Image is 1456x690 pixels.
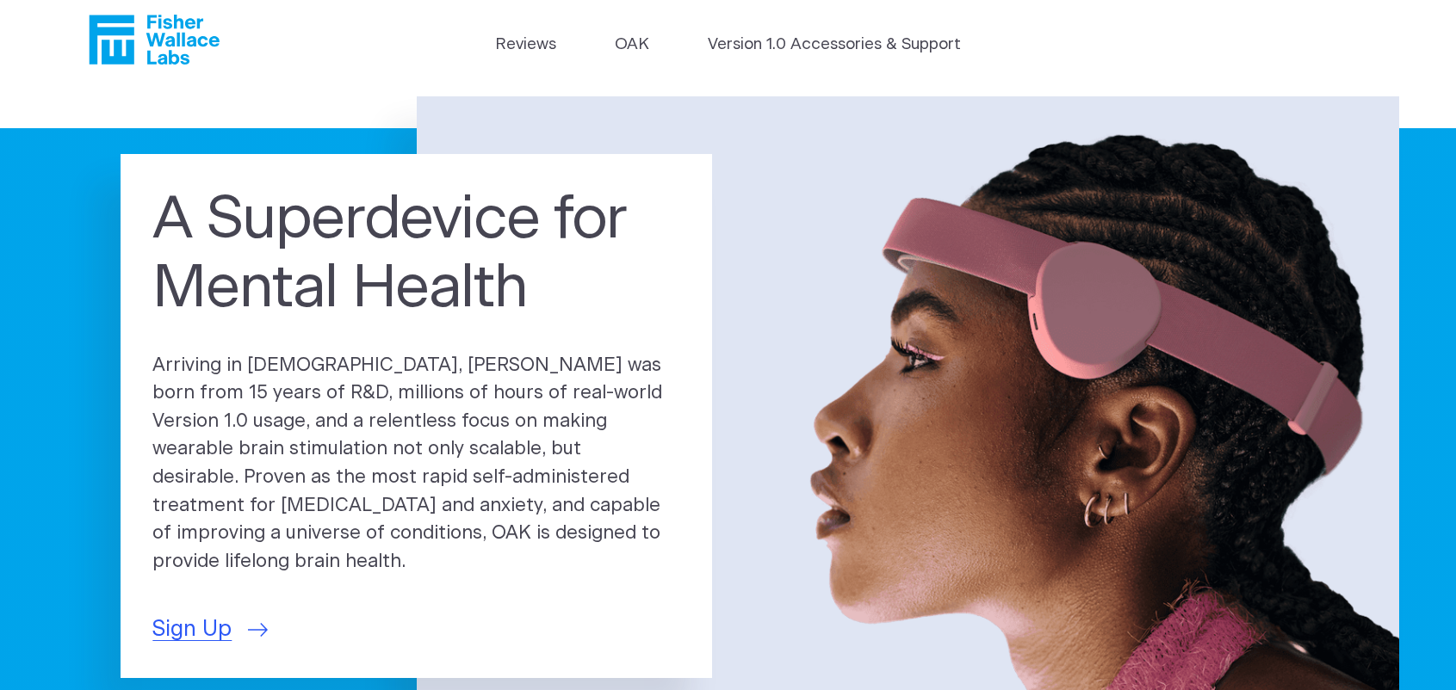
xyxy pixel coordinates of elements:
h1: A Superdevice for Mental Health [152,186,680,323]
a: Reviews [495,33,556,57]
span: Sign Up [152,613,232,646]
a: OAK [615,33,649,57]
p: Arriving in [DEMOGRAPHIC_DATA], [PERSON_NAME] was born from 15 years of R&D, millions of hours of... [152,352,680,576]
a: Fisher Wallace [89,15,220,65]
a: Sign Up [152,613,268,646]
a: Version 1.0 Accessories & Support [708,33,961,57]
